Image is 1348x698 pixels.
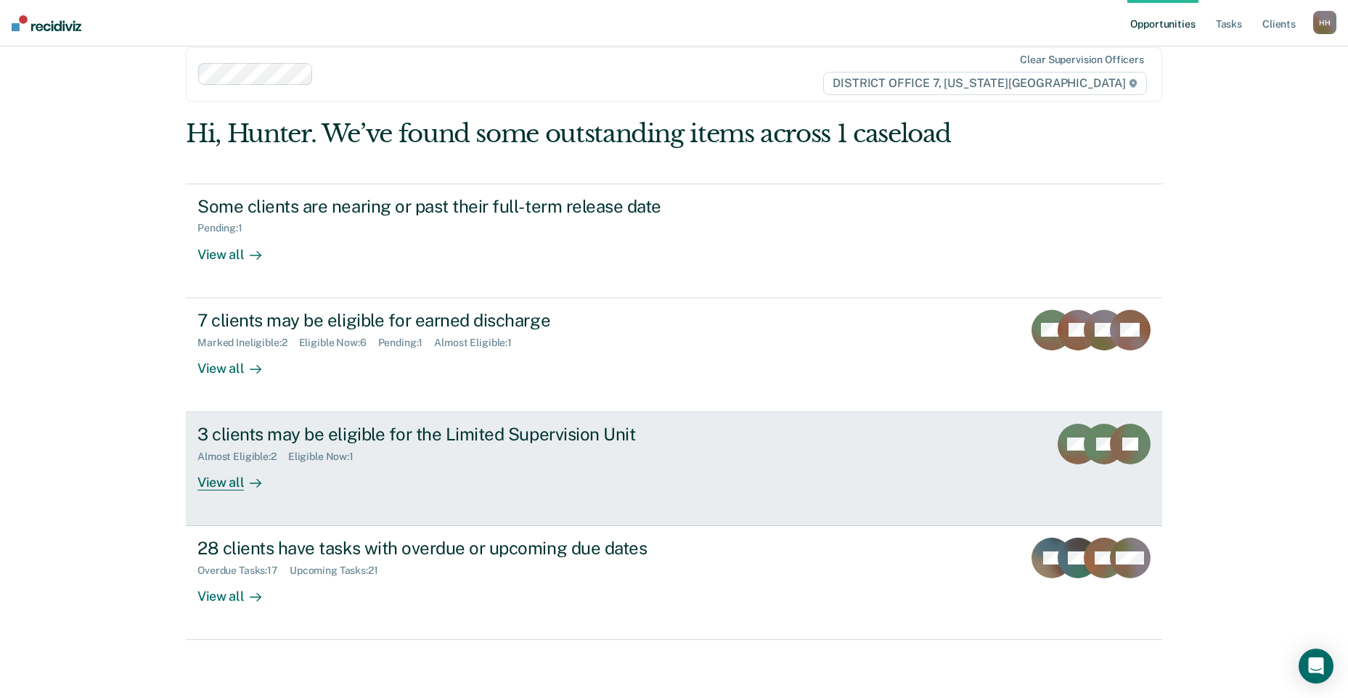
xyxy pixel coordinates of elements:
div: Open Intercom Messenger [1299,649,1333,683]
div: Clear supervision officers [1020,54,1143,66]
span: DISTRICT OFFICE 7, [US_STATE][GEOGRAPHIC_DATA] [823,72,1146,95]
a: 28 clients have tasks with overdue or upcoming due datesOverdue Tasks:17Upcoming Tasks:21View all [186,526,1162,640]
div: Marked Ineligible : 2 [197,337,298,349]
div: Some clients are nearing or past their full-term release date [197,196,707,217]
div: Pending : 1 [378,337,435,349]
div: Almost Eligible : 1 [434,337,523,349]
div: Eligible Now : 1 [288,451,365,463]
div: 28 clients have tasks with overdue or upcoming due dates [197,538,707,559]
a: 3 clients may be eligible for the Limited Supervision UnitAlmost Eligible:2Eligible Now:1View all [186,412,1162,526]
img: Recidiviz [12,15,81,31]
div: Upcoming Tasks : 21 [290,564,390,577]
div: Pending : 1 [197,222,254,234]
div: Overdue Tasks : 17 [197,564,290,577]
button: HH [1313,11,1336,34]
div: View all [197,463,279,491]
div: H H [1313,11,1336,34]
div: View all [197,577,279,605]
div: Hi, Hunter. We’ve found some outstanding items across 1 caseload [186,119,967,149]
div: Almost Eligible : 2 [197,451,288,463]
a: Some clients are nearing or past their full-term release datePending:1View all [186,184,1162,298]
div: 7 clients may be eligible for earned discharge [197,310,707,331]
div: Eligible Now : 6 [299,337,378,349]
div: 3 clients may be eligible for the Limited Supervision Unit [197,424,707,445]
div: View all [197,348,279,377]
div: View all [197,234,279,263]
a: 7 clients may be eligible for earned dischargeMarked Ineligible:2Eligible Now:6Pending:1Almost El... [186,298,1162,412]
